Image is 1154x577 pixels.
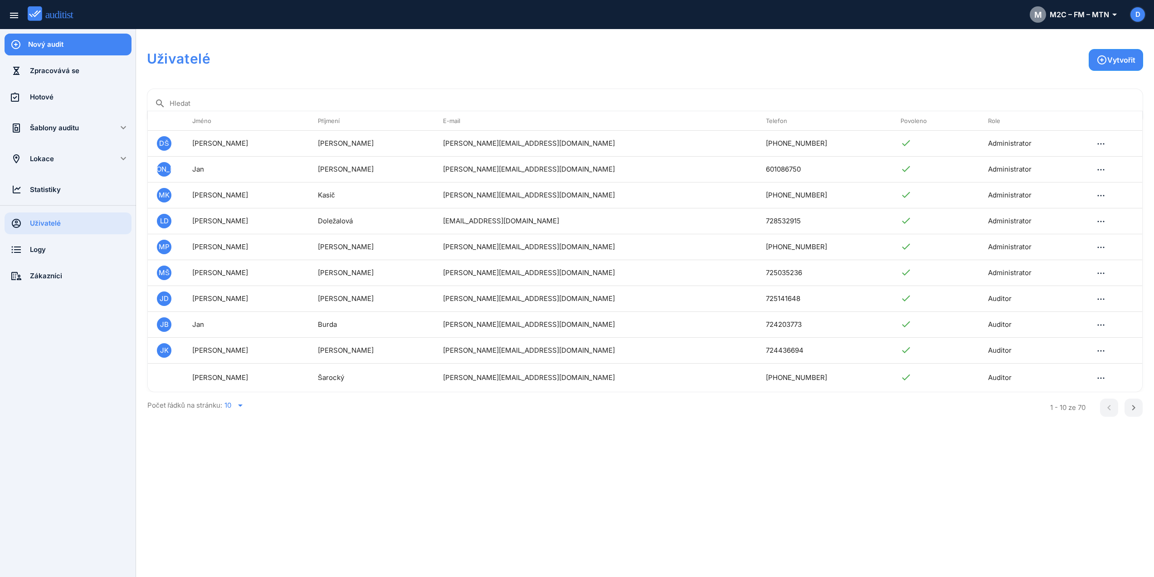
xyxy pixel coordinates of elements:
[979,111,1084,131] th: Role: Not sorted. Activate to sort ascending.
[434,157,756,182] td: [PERSON_NAME][EMAIL_ADDRESS][DOMAIN_NAME]
[1084,111,1142,131] th: : Not sorted.
[434,364,756,392] td: [PERSON_NAME][EMAIL_ADDRESS][DOMAIN_NAME]
[901,293,911,304] i: check
[170,96,1135,111] input: Hledat
[309,234,434,260] td: [PERSON_NAME]
[901,215,911,226] i: check
[979,182,1084,208] td: Administrator
[183,364,309,392] td: [PERSON_NAME]
[309,364,434,392] td: Šarocký
[434,131,756,157] td: [PERSON_NAME][EMAIL_ADDRESS][DOMAIN_NAME]
[434,312,756,338] td: [PERSON_NAME][EMAIL_ADDRESS][DOMAIN_NAME]
[434,286,756,312] td: [PERSON_NAME][EMAIL_ADDRESS][DOMAIN_NAME]
[136,164,192,174] span: [PERSON_NAME]
[757,312,891,338] td: 724203773
[434,338,756,364] td: [PERSON_NAME][EMAIL_ADDRESS][DOMAIN_NAME]
[1096,54,1135,65] div: Vytvořit
[159,138,169,148] span: DŠ
[901,138,911,148] i: check
[9,10,19,21] i: menu
[30,218,131,228] div: Uživatelé
[30,271,131,281] div: Zákazníci
[5,265,131,287] a: Zákazníci
[5,117,106,139] a: Šablony auditu
[1050,403,1086,413] div: 1 - 10 ze 70
[309,338,434,364] td: [PERSON_NAME]
[160,216,169,226] span: LD
[309,208,434,234] td: Doležalová
[30,66,131,76] div: Zpracovává se
[224,401,231,409] div: 10
[5,239,131,261] a: Logy
[901,319,911,330] i: check
[434,111,756,131] th: E-mail: Not sorted. Activate to sort ascending.
[309,131,434,157] td: [PERSON_NAME]
[757,157,891,182] td: 601086750
[979,338,1084,364] td: Auditor
[901,372,911,383] i: check
[757,131,891,157] td: [PHONE_NUMBER]
[147,49,210,68] h1: Uživatelé
[757,286,891,312] td: 725141648
[434,260,756,286] td: [PERSON_NAME][EMAIL_ADDRESS][DOMAIN_NAME]
[5,60,131,82] a: Zpracovává se
[757,234,891,260] td: [PHONE_NUMBER]
[979,260,1084,286] td: Administrator
[1125,399,1143,417] button: Next page
[434,234,756,260] td: [PERSON_NAME][EMAIL_ADDRESS][DOMAIN_NAME]
[183,338,309,364] td: [PERSON_NAME]
[757,182,891,208] td: [PHONE_NUMBER]
[183,312,309,338] td: Jan
[30,185,131,195] div: Statistiky
[757,111,891,131] th: Telefon: Not sorted. Activate to sort ascending.
[159,190,170,200] span: MK
[30,123,106,133] div: Šablony auditu
[979,312,1084,338] td: Auditor
[155,98,166,109] i: search
[891,111,979,131] th: Povoleno: Not sorted. Activate to sort ascending.
[979,234,1084,260] td: Administrator
[1128,402,1139,413] i: chevron_right
[30,154,106,164] div: Lokace
[757,208,891,234] td: 728532915
[183,157,309,182] td: Jan
[118,122,129,133] i: keyboard_arrow_down
[901,267,911,278] i: check
[901,163,911,174] i: check
[901,345,911,355] i: check
[5,179,131,201] a: Statistiky
[235,400,246,411] i: arrow_drop_down
[1089,49,1143,71] button: Vytvořit
[5,212,131,234] a: Uživatelé
[901,189,911,200] i: check
[157,369,174,386] img: 1634455610_616bd03a40e8c.jpeg
[1109,9,1116,20] i: arrow_drop_down_outlined
[30,92,131,102] div: Hotové
[757,338,891,364] td: 724436694
[5,86,131,108] a: Hotové
[309,157,434,182] td: [PERSON_NAME]
[28,39,131,49] div: Nový audit
[183,131,309,157] td: [PERSON_NAME]
[160,345,169,355] span: JK
[183,182,309,208] td: [PERSON_NAME]
[309,286,434,312] td: [PERSON_NAME]
[1034,9,1042,21] span: M
[1130,6,1146,23] button: D
[183,234,309,260] td: [PERSON_NAME]
[148,111,183,131] th: : Not sorted.
[160,320,169,330] span: JB
[309,111,434,131] th: Příjmení: Not sorted. Activate to sort ascending.
[183,111,309,131] th: Jméno: Not sorted. Activate to sort ascending.
[979,157,1084,182] td: Administrator
[183,260,309,286] td: [PERSON_NAME]
[757,260,891,286] td: 725035236
[979,364,1084,392] td: Auditor
[1023,4,1123,25] button: MM2C – FM – MTN
[979,208,1084,234] td: Administrator
[183,286,309,312] td: [PERSON_NAME]
[309,312,434,338] td: Burda
[979,286,1084,312] td: Auditor
[1135,10,1140,20] span: D
[901,241,911,252] i: check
